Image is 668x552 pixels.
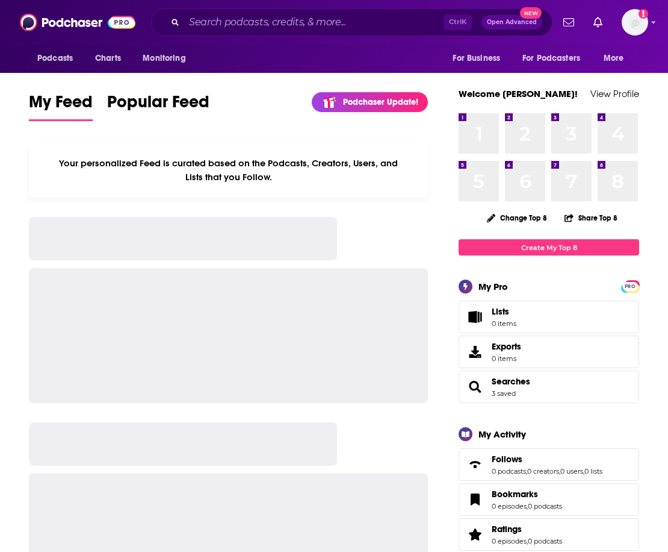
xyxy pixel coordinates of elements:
a: Charts [87,47,128,70]
span: Logged in as lucyherbert [622,9,648,36]
span: , [559,467,560,475]
span: , [583,467,584,475]
a: 0 creators [527,467,559,475]
a: Ratings [492,524,562,535]
span: Follows [492,454,522,465]
span: Ratings [459,518,639,551]
div: Your personalized Feed is curated based on the Podcasts, Creators, Users, and Lists that you Follow. [29,143,428,198]
a: 0 episodes [492,537,527,545]
button: open menu [444,47,515,70]
button: open menu [29,47,88,70]
a: 3 saved [492,389,516,398]
a: Show notifications dropdown [589,12,607,33]
span: Lists [492,306,516,317]
span: Lists [492,306,509,317]
span: New [520,7,542,19]
span: Ratings [492,524,522,535]
div: Search podcasts, credits, & more... [151,8,552,36]
p: Podchaser Update! [343,97,418,107]
span: Bookmarks [459,483,639,516]
span: Popular Feed [107,92,209,119]
span: Exports [492,341,521,352]
span: Follows [459,448,639,481]
span: Monitoring [143,50,185,67]
span: My Feed [29,92,93,119]
a: Exports [459,336,639,368]
span: Open Advanced [487,19,537,25]
span: For Business [453,50,500,67]
span: Charts [95,50,121,67]
a: Welcome [PERSON_NAME]! [459,88,578,99]
span: 0 items [492,319,516,328]
a: PRO [623,281,637,290]
a: Create My Top 8 [459,239,639,256]
button: open menu [134,47,201,70]
a: Follows [463,456,487,473]
button: open menu [595,47,639,70]
a: Searches [463,378,487,395]
a: 0 users [560,467,583,475]
div: My Pro [478,281,508,292]
a: Searches [492,376,530,387]
a: 0 episodes [492,502,527,510]
a: Show notifications dropdown [558,12,579,33]
a: 0 podcasts [492,467,526,475]
button: Change Top 8 [480,210,554,225]
button: Share Top 8 [564,206,618,230]
img: Podchaser - Follow, Share and Rate Podcasts [20,11,135,34]
span: Lists [463,309,487,325]
a: Lists [459,301,639,333]
button: Open AdvancedNew [481,15,542,30]
span: , [527,502,528,510]
span: Ctrl K [444,14,472,30]
span: 0 items [492,354,521,363]
span: For Podcasters [522,50,580,67]
span: , [526,467,527,475]
a: Follows [492,454,602,465]
a: Ratings [463,526,487,543]
span: PRO [623,282,637,291]
img: User Profile [622,9,648,36]
button: Show profile menu [622,9,648,36]
a: Bookmarks [463,491,487,508]
span: , [527,537,528,545]
a: My Feed [29,92,93,121]
span: Bookmarks [492,489,538,500]
input: Search podcasts, credits, & more... [184,13,444,32]
a: View Profile [590,88,639,99]
span: Exports [463,343,487,360]
a: 0 podcasts [528,537,562,545]
button: open menu [515,47,598,70]
span: Podcasts [37,50,73,67]
div: My Activity [478,428,526,440]
a: Popular Feed [107,92,209,121]
span: More [604,50,624,67]
a: Bookmarks [492,489,562,500]
span: Searches [459,371,639,403]
svg: Add a profile image [639,9,648,19]
a: 0 lists [584,467,602,475]
a: 0 podcasts [528,502,562,510]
